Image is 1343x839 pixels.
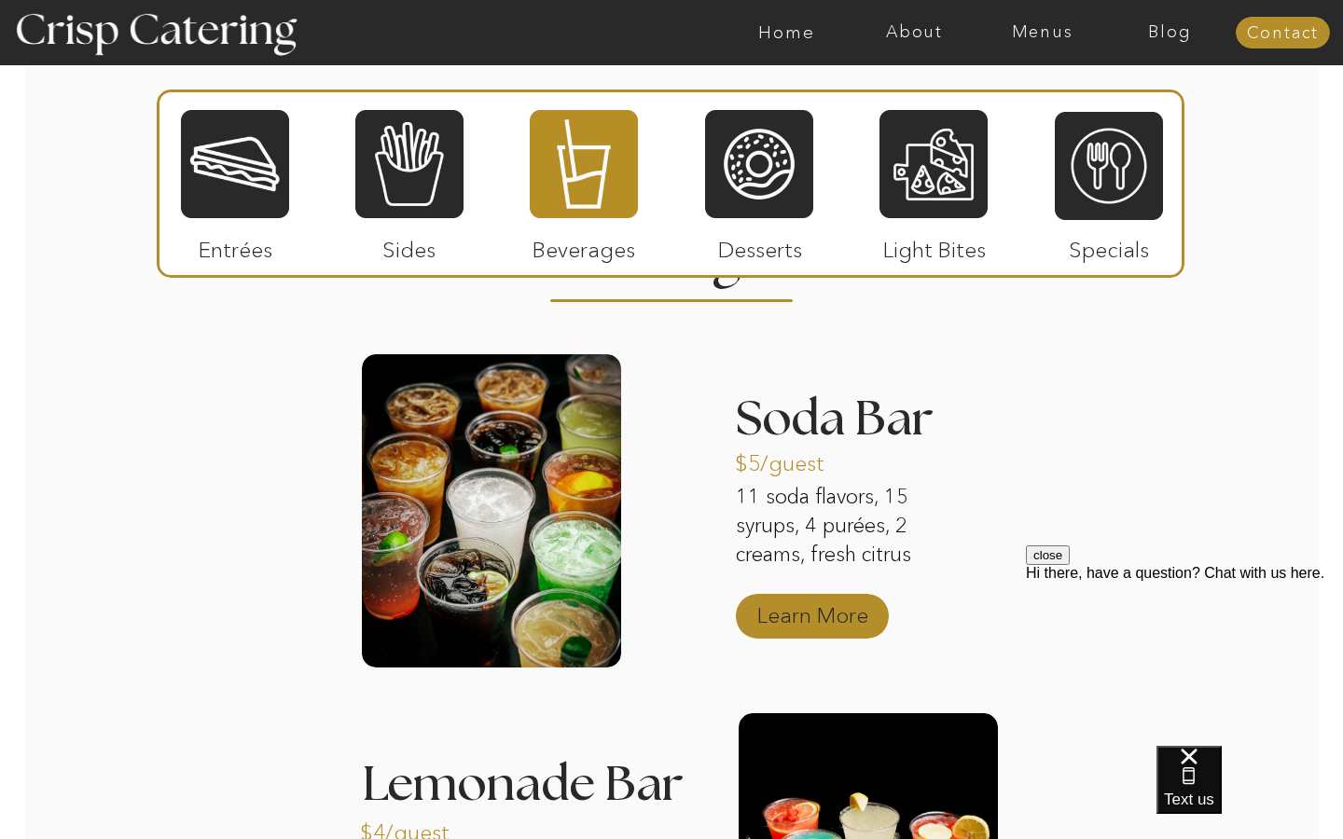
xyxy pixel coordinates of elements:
p: 11 soda flavors, 15 syrups, 4 purées, 2 creams, fresh citrus [736,483,968,572]
p: $5/guest [735,432,859,486]
a: Blog [1106,23,1234,42]
a: Menus [978,23,1106,42]
p: Beverages [521,218,645,272]
a: Learn More [751,584,875,638]
a: About [851,23,978,42]
p: Sides [347,218,471,272]
p: Specials [1046,218,1170,272]
p: Light Bites [872,218,996,272]
iframe: podium webchat widget prompt [1026,545,1343,769]
a: Home [723,23,851,42]
h3: Lemonade Bar [362,761,688,810]
p: Entrées [173,218,298,272]
a: Contact [1236,24,1330,43]
iframe: podium webchat widget bubble [1156,746,1343,839]
p: Desserts [698,218,822,272]
h3: Soda Bar [736,395,995,447]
